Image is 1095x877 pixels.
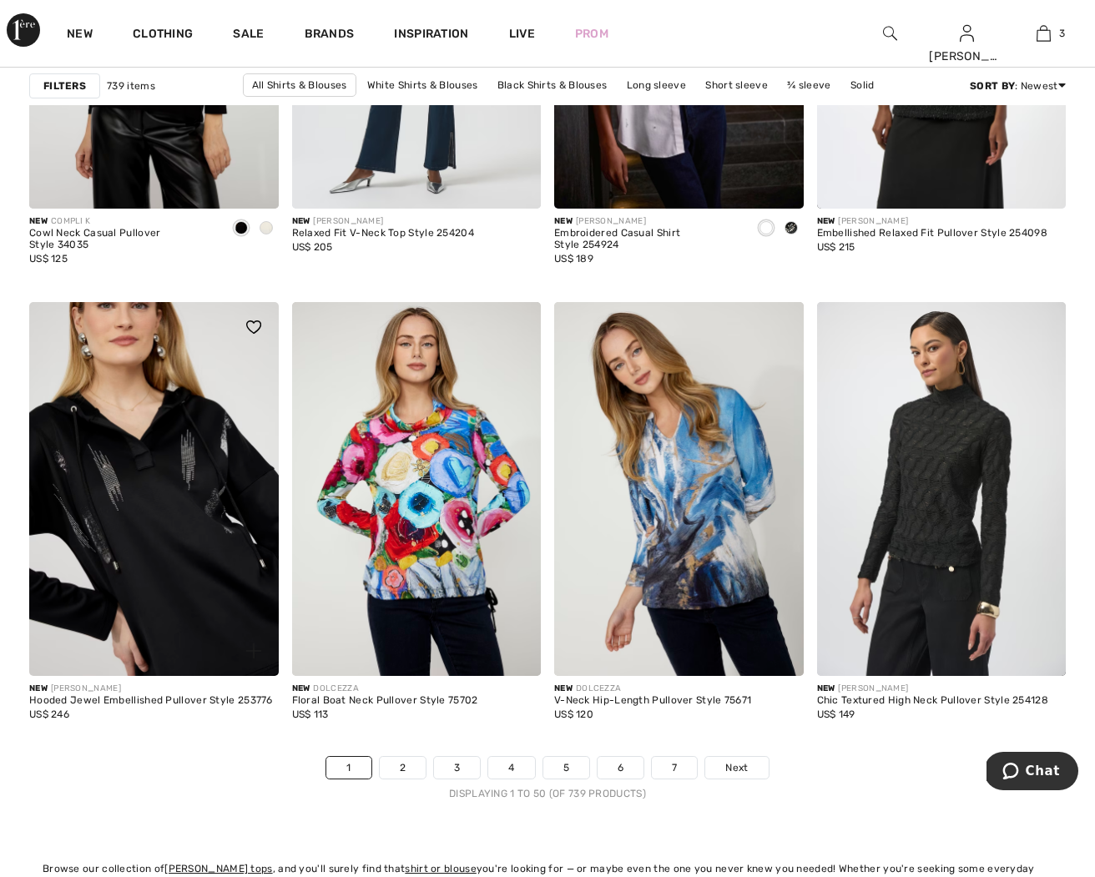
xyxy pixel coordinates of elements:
div: Ivory [254,215,279,243]
div: Floral Boat Neck Pullover Style 75702 [292,695,478,707]
span: Next [725,760,748,775]
div: Chic Textured High Neck Pullover Style 254128 [817,695,1049,707]
div: Black [229,215,254,243]
div: [PERSON_NAME] [29,683,273,695]
div: Embellished Relaxed Fit Pullover Style 254098 [817,228,1048,239]
a: White Shirts & Blouses [359,74,487,96]
a: 1 [326,757,371,779]
a: Hooded Jewel Embellished Pullover Style 253776. Black [29,302,279,676]
a: Live [509,25,535,43]
div: [PERSON_NAME] [929,48,1004,65]
a: 6 [598,757,643,779]
strong: Filters [43,78,86,93]
div: Relaxed Fit V-Neck Top Style 254204 [292,228,475,239]
a: Sale [233,27,264,44]
a: Clothing [133,27,193,44]
a: 3 [1006,23,1081,43]
span: New [292,683,310,693]
div: [PERSON_NAME] [817,215,1048,228]
span: US$ 125 [29,253,68,265]
span: New [292,216,310,226]
span: 739 items [107,78,155,93]
img: Chic Textured High Neck Pullover Style 254128. Black [817,302,1067,676]
img: Floral Boat Neck Pullover Style 75702. As sample [292,302,542,676]
img: heart_black_full.svg [246,320,261,334]
div: DOLCEZZA [292,683,478,695]
div: Embroidered Casual Shirt Style 254924 [554,228,740,251]
a: Brands [305,27,355,44]
img: 1ère Avenue [7,13,40,47]
a: Black Shirts & Blouses [489,74,616,96]
a: 7 [652,757,697,779]
div: [PERSON_NAME] [817,683,1049,695]
img: My Info [960,23,974,43]
a: Solid [842,74,883,96]
img: search the website [883,23,897,43]
span: US$ 189 [554,253,593,265]
a: Short sleeve [697,74,776,96]
a: New [67,27,93,44]
a: 3 [434,757,480,779]
span: New [554,216,573,226]
span: US$ 215 [817,241,855,253]
a: [PERSON_NAME] & Blouses [580,97,731,118]
a: shirt or blouse [405,863,477,874]
div: : Newest [970,78,1066,93]
span: New [29,216,48,226]
span: US$ 205 [292,241,333,253]
a: [PERSON_NAME] Shirts & Blouses [394,97,577,118]
a: Sign In [960,25,974,41]
div: V-Neck Hip-Length Pullover Style 75671 [554,695,751,707]
a: 4 [488,757,534,779]
div: COMPLI K [29,215,215,228]
iframe: Opens a widget where you can chat to one of our agents [987,752,1078,794]
span: US$ 113 [292,708,329,720]
span: US$ 149 [817,708,855,720]
span: US$ 246 [29,708,69,720]
img: plus_v2.svg [246,643,261,658]
a: Prom [575,25,608,43]
span: New [554,683,573,693]
div: Black [779,215,804,243]
a: All Shirts & Blouses [243,73,356,97]
span: Inspiration [394,27,468,44]
div: Displaying 1 to 50 (of 739 products) [29,786,1066,801]
a: Next [705,757,768,779]
a: [PERSON_NAME] tops [164,863,272,874]
div: Hooded Jewel Embellished Pullover Style 253776 [29,695,273,707]
div: White [754,215,779,243]
nav: Page navigation [29,756,1066,801]
div: [PERSON_NAME] [292,215,475,228]
img: V-Neck Hip-Length Pullover Style 75671. As sample [554,302,804,676]
img: My Bag [1037,23,1051,43]
a: 5 [543,757,589,779]
span: US$ 120 [554,708,593,720]
a: 2 [380,757,426,779]
span: New [817,216,835,226]
div: Cowl Neck Casual Pullover Style 34035 [29,228,215,251]
div: DOLCEZZA [554,683,751,695]
strong: Sort By [970,80,1015,92]
span: New [817,683,835,693]
a: ¾ sleeve [779,74,839,96]
div: [PERSON_NAME] [554,215,740,228]
span: 3 [1059,26,1065,41]
span: New [29,683,48,693]
a: Long sleeve [618,74,694,96]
